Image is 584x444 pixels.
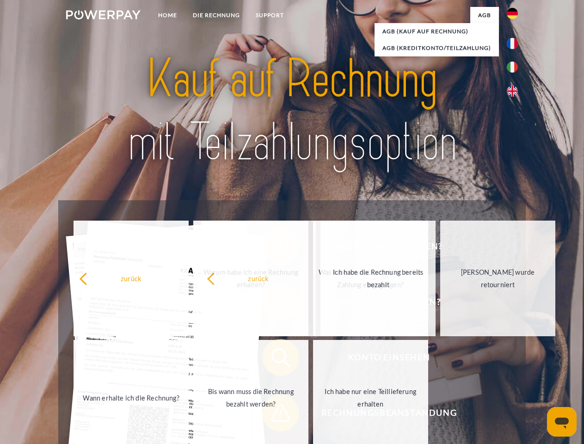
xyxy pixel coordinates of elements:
a: SUPPORT [248,7,292,24]
div: Bis wann muss die Rechnung bezahlt werden? [199,385,303,410]
img: fr [507,38,518,49]
a: AGB (Kreditkonto/Teilzahlung) [375,40,499,56]
img: logo-powerpay-white.svg [66,10,141,19]
div: zurück [79,272,183,284]
iframe: Schaltfläche zum Öffnen des Messaging-Fensters [547,407,577,437]
div: zurück [207,272,311,284]
img: en [507,86,518,97]
div: Ich habe nur eine Teillieferung erhalten [319,385,423,410]
div: Wann erhalte ich die Rechnung? [79,391,183,404]
img: title-powerpay_de.svg [88,44,496,177]
img: it [507,62,518,73]
div: Ich habe die Rechnung bereits bezahlt [326,266,430,291]
a: AGB (Kauf auf Rechnung) [375,23,499,40]
a: DIE RECHNUNG [185,7,248,24]
a: agb [470,7,499,24]
a: Home [150,7,185,24]
div: [PERSON_NAME] wurde retourniert [446,266,550,291]
img: de [507,8,518,19]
